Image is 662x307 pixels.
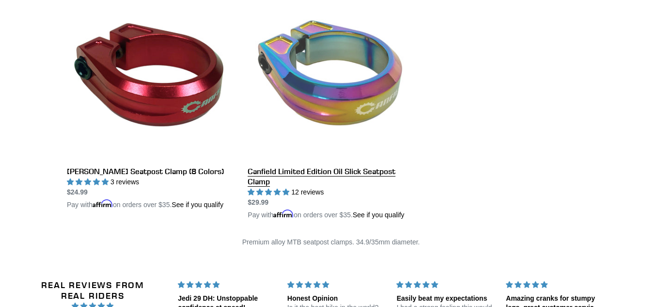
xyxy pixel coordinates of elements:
[396,294,494,304] div: Easily beat my expectations
[287,294,385,304] div: Honest Opinion
[287,280,385,290] div: 5 stars
[33,280,152,301] h2: Real Reviews from Real Riders
[178,280,276,290] div: 5 stars
[67,237,595,247] p: Premium alloy MTB seatpost clamps. 34.9/35mm diameter.
[396,280,494,290] div: 5 stars
[506,280,604,290] div: 5 stars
